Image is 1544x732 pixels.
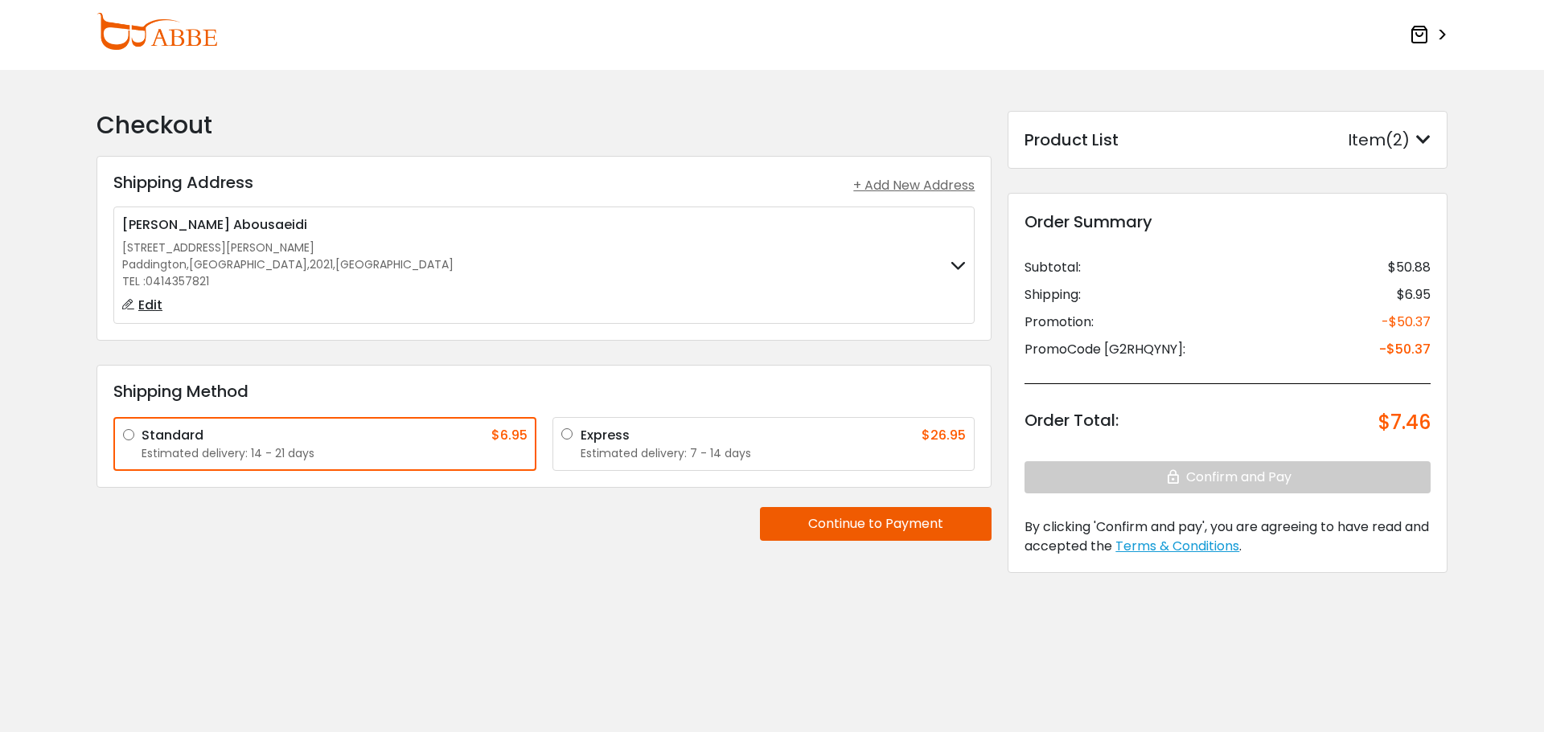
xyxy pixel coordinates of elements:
span: [STREET_ADDRESS][PERSON_NAME] [122,239,314,256]
span: [GEOGRAPHIC_DATA] [335,256,454,273]
div: Subtotal: [1025,258,1081,277]
a: > [1410,20,1447,50]
button: Continue to Payment [760,507,992,541]
div: Estimated delivery: 14 - 21 days [142,445,528,462]
span: Abousaeidi [233,215,307,234]
span: Terms & Conditions [1115,537,1239,555]
div: . [1025,517,1431,556]
div: $50.88 [1388,258,1431,277]
div: Standard [142,426,203,445]
span: By clicking 'Confirm and pay', you are agreeing to have read and accepted the [1025,517,1429,555]
span: [GEOGRAPHIC_DATA] [189,256,307,273]
div: $6.95 [491,426,528,445]
div: Promotion: [1025,313,1094,332]
span: 2021 [310,256,333,273]
div: PromoCode [G2RHQYNY]: [1025,340,1185,359]
div: $26.95 [922,426,966,445]
span: Edit [138,296,162,314]
div: TEL : [122,273,454,290]
div: -$50.37 [1382,313,1431,332]
div: Item(2) [1348,128,1431,152]
span: > [1432,21,1447,50]
div: Product List [1025,128,1119,152]
div: $6.95 [1397,285,1431,305]
div: Order Total: [1025,408,1119,437]
div: $7.46 [1378,408,1431,437]
div: Estimated delivery: 7 - 14 days [581,445,967,462]
img: abbeglasses.com [96,13,217,50]
h3: Shipping Method [113,382,975,401]
span: [PERSON_NAME] [122,215,230,234]
div: , , , [122,256,454,273]
h3: Shipping Address [113,173,253,192]
div: -$50.37 [1379,340,1431,359]
span: 0414357821 [146,273,209,289]
h2: Checkout [96,111,992,140]
div: + Add New Address [853,176,975,195]
span: Paddington [122,256,187,273]
div: Order Summary [1025,210,1431,234]
div: Express [581,426,630,445]
div: Shipping: [1025,285,1081,305]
